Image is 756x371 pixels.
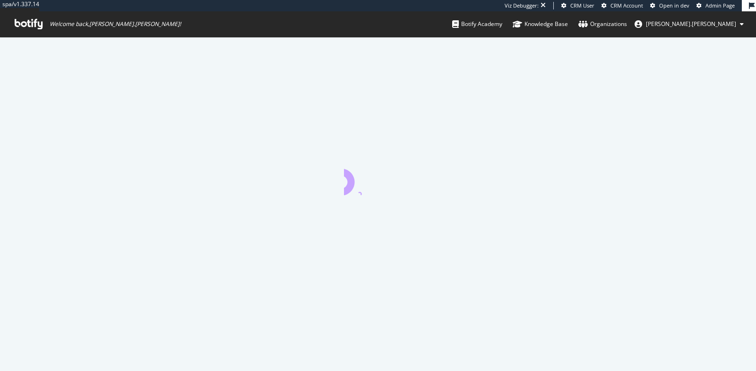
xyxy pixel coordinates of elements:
[627,17,751,32] button: [PERSON_NAME].[PERSON_NAME]
[646,20,736,28] span: emma.mcgillis
[513,11,568,37] a: Knowledge Base
[696,2,735,9] a: Admin Page
[705,2,735,9] span: Admin Page
[570,2,594,9] span: CRM User
[650,2,689,9] a: Open in dev
[50,20,181,28] span: Welcome back, [PERSON_NAME].[PERSON_NAME] !
[659,2,689,9] span: Open in dev
[610,2,643,9] span: CRM Account
[578,11,627,37] a: Organizations
[601,2,643,9] a: CRM Account
[452,11,502,37] a: Botify Academy
[578,19,627,29] div: Organizations
[452,19,502,29] div: Botify Academy
[513,19,568,29] div: Knowledge Base
[505,2,539,9] div: Viz Debugger:
[561,2,594,9] a: CRM User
